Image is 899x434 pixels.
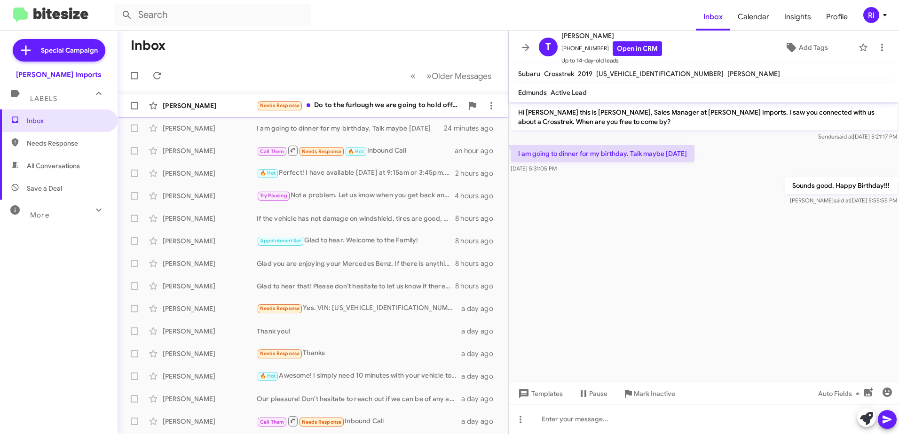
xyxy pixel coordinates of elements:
[455,236,501,246] div: 8 hours ago
[432,71,491,81] span: Older Messages
[163,124,257,133] div: [PERSON_NAME]
[163,417,257,426] div: [PERSON_NAME]
[27,161,80,170] span: All Conversations
[302,419,342,425] span: Needs Response
[163,304,257,313] div: [PERSON_NAME]
[461,349,501,358] div: a day ago
[518,70,540,78] span: Subaru
[163,349,257,358] div: [PERSON_NAME]
[405,66,421,85] button: Previous
[30,94,57,103] span: Labels
[257,124,444,133] div: I am going to dinner for my birthday. Talk maybe [DATE]
[13,39,105,62] a: Special Campaign
[545,39,551,54] span: T
[455,169,501,178] div: 2 hours ago
[544,70,574,78] span: Crosstrek
[758,39,854,56] button: Add Tags
[551,88,587,97] span: Active Lead
[421,66,497,85] button: Next
[461,417,501,426] div: a day ago
[730,3,777,31] a: Calendar
[570,385,615,402] button: Pause
[426,70,432,82] span: »
[163,236,257,246] div: [PERSON_NAME]
[511,104,897,130] p: Hi [PERSON_NAME] this is [PERSON_NAME], Sales Manager at [PERSON_NAME] Imports. I saw you connect...
[461,304,501,313] div: a day ago
[27,139,107,148] span: Needs Response
[811,385,871,402] button: Auto Fields
[30,211,49,219] span: More
[444,124,501,133] div: 24 minutes ago
[589,385,607,402] span: Pause
[777,3,819,31] a: Insights
[634,385,675,402] span: Mark Inactive
[818,385,863,402] span: Auto Fields
[455,281,501,291] div: 8 hours ago
[257,281,455,291] div: Glad to hear that! Please don’t hesitate to let us know if there’s anything else we can do to ass...
[260,102,300,108] span: Needs Response
[461,372,501,381] div: a day ago
[516,385,563,402] span: Templates
[348,148,364,155] span: 🔥 Hot
[799,39,828,56] span: Add Tags
[163,259,257,268] div: [PERSON_NAME]
[302,148,342,155] span: Needs Response
[818,133,897,140] span: Sender [DATE] 5:21:17 PM
[834,197,850,204] span: said at
[455,214,501,223] div: 8 hours ago
[461,394,501,403] div: a day ago
[163,101,257,110] div: [PERSON_NAME]
[163,326,257,336] div: [PERSON_NAME]
[511,145,694,162] p: I am going to dinner for my birthday. Talk maybe [DATE]
[163,146,257,155] div: [PERSON_NAME]
[257,259,455,268] div: Glad you are enjoying your Mercedes Benz. If there is anything I can do in the future, do not hes...
[405,66,497,85] nav: Page navigation example
[615,385,683,402] button: Mark Inactive
[260,373,276,379] span: 🔥 Hot
[257,415,461,427] div: Inbound Call
[561,41,662,56] span: [PHONE_NUMBER]
[257,190,455,201] div: Not a problem. Let us know when you get back and we can set up a time.
[727,70,780,78] span: [PERSON_NAME]
[257,348,461,359] div: Thanks
[163,372,257,381] div: [PERSON_NAME]
[114,4,311,26] input: Search
[696,3,730,31] span: Inbox
[260,350,300,356] span: Needs Response
[455,259,501,268] div: 8 hours ago
[260,193,287,199] span: Try Pausing
[785,177,897,194] p: Sounds good. Happy Birthday!!!
[863,7,879,23] div: RI
[27,116,107,125] span: Inbox
[461,326,501,336] div: a day ago
[260,170,276,176] span: 🔥 Hot
[41,46,98,55] span: Special Campaign
[257,214,455,223] div: If the vehicle has not damage on windshield, tires are good, no body damage. It should bring betw...
[819,3,855,31] a: Profile
[257,326,461,336] div: Thank you!
[260,148,284,155] span: Call Them
[836,133,853,140] span: said at
[596,70,724,78] span: [US_VEHICLE_IDENTIFICATION_NUMBER]
[257,371,461,381] div: Awesome! I simply need 10 minutes with your vehicle to maximize your offer. Are you available [DA...
[27,184,62,193] span: Save a Deal
[518,88,547,97] span: Edmunds
[455,191,501,201] div: 4 hours ago
[257,394,461,403] div: Our pleasure! Don’t hesitate to reach out if we can be of any assistance.
[163,394,257,403] div: [PERSON_NAME]
[163,214,257,223] div: [PERSON_NAME]
[509,385,570,402] button: Templates
[257,100,463,111] div: Do to the furlough we are going to hold off for now
[410,70,416,82] span: «
[131,38,166,53] h1: Inbox
[855,7,889,23] button: RI
[16,70,102,79] div: [PERSON_NAME] Imports
[260,305,300,311] span: Needs Response
[163,191,257,201] div: [PERSON_NAME]
[561,30,662,41] span: [PERSON_NAME]
[578,70,592,78] span: 2019
[561,56,662,65] span: Up to 14-day-old leads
